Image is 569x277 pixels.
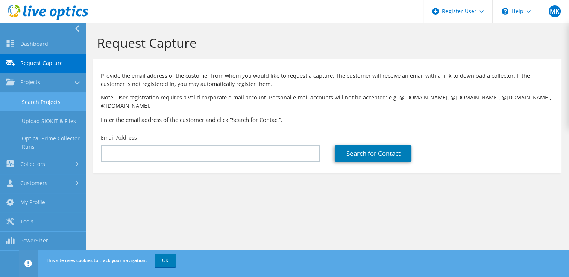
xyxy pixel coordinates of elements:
p: Note: User registration requires a valid corporate e-mail account. Personal e-mail accounts will ... [101,93,554,110]
h1: Request Capture [97,35,554,51]
a: Search for Contact [335,145,411,162]
svg: \n [502,8,508,15]
p: Provide the email address of the customer from whom you would like to request a capture. The cust... [101,72,554,88]
h3: Enter the email address of the customer and click “Search for Contact”. [101,116,554,124]
a: OK [155,254,176,267]
span: This site uses cookies to track your navigation. [46,257,147,263]
label: Email Address [101,134,137,142]
span: MK [549,5,561,17]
